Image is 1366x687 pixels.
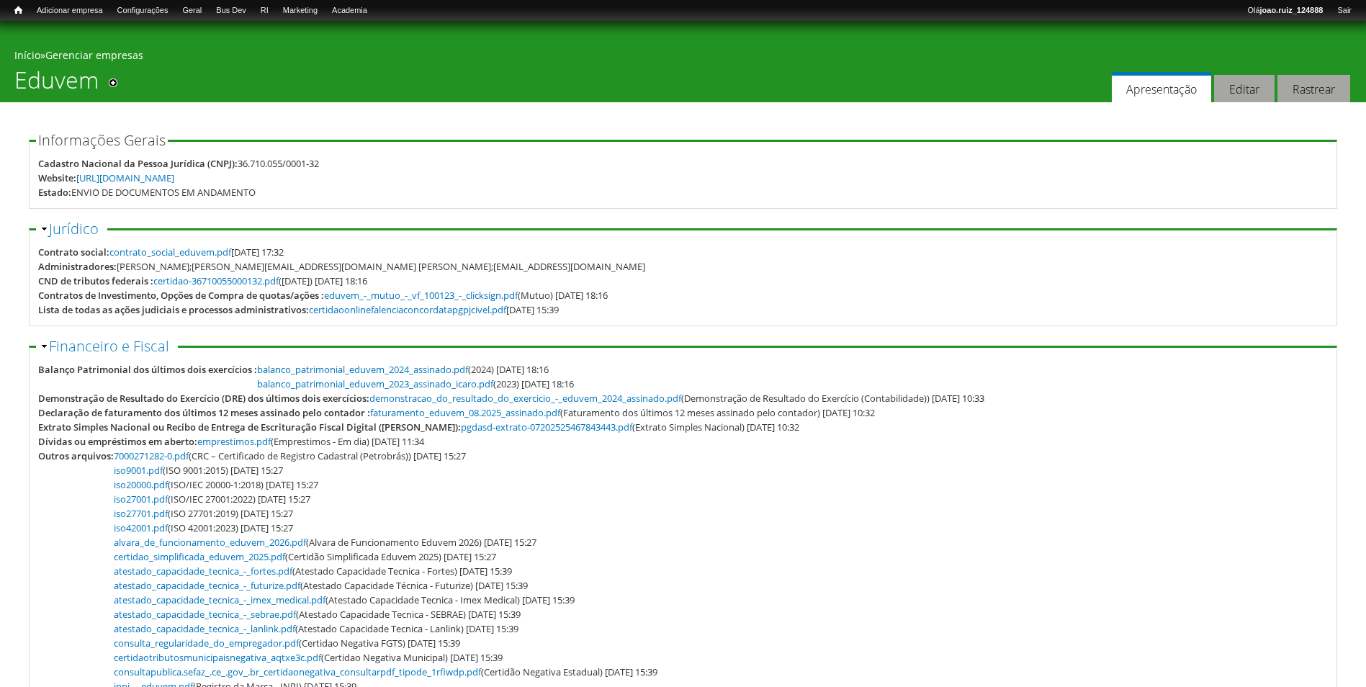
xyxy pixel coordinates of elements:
[14,48,40,62] a: Início
[257,377,574,390] span: (2023) [DATE] 18:16
[369,392,984,405] span: (Demonstração de Resultado do Exercício (Contabilidade)) [DATE] 10:33
[114,579,528,592] span: (Atestado Capacidade Técnica - Futurize) [DATE] 15:39
[38,405,370,420] div: Declaração de faturamento dos últimos 12 meses assinado pelo contador :
[38,259,117,274] div: Administradores:
[49,219,99,238] a: Jurídico
[114,665,657,678] span: (Certidão Negativa Estadual) [DATE] 15:39
[309,303,506,316] a: certidaoonlinefalenciaconcordatapgpjcivel.pdf
[197,435,271,448] a: emprestimos.pdf
[114,478,318,491] span: (ISO/IEC 20000-1:2018) [DATE] 15:27
[114,593,325,606] a: atestado_capacidade_tecnica_-_imex_medical.pdf
[114,449,466,462] span: (CRC – Certificado de Registro Cadastral (Petrobrás)) [DATE] 15:27
[276,4,325,18] a: Marketing
[114,651,503,664] span: (Certidao Negativa Municipal) [DATE] 15:39
[114,493,310,506] span: (ISO/IEC 27001:2022) [DATE] 15:27
[49,336,169,356] a: Financeiro e Fiscal
[38,156,238,171] div: Cadastro Nacional da Pessoa Jurídica (CNPJ):
[114,665,481,678] a: consultapublica.sefaz_.ce_.gov_.br_certidaonegativa_consultarpdf_tipode_1rfiwdp.pdf
[76,171,174,184] a: [URL][DOMAIN_NAME]
[153,274,279,287] a: certidao-36710055000132.pdf
[14,66,99,102] h1: Eduvem
[1277,75,1350,103] a: Rastrear
[370,406,875,419] span: (Faturamento dos últimos 12 meses assinado pelo contador) [DATE] 10:32
[324,289,608,302] span: (Mutuo) [DATE] 18:16
[45,48,143,62] a: Gerenciar empresas
[461,421,799,434] span: (Extrato Simples Nacional) [DATE] 10:32
[114,550,285,563] a: certidao_simplificada_eduvem_2025.pdf
[114,565,512,578] span: (Atestado Capacidade Tecnica - Fortes) [DATE] 15:39
[1330,4,1359,18] a: Sair
[71,185,256,199] div: ENVIO DE DOCUMENTOS EM ANDAMENTO
[114,521,168,534] a: iso42001.pdf
[114,449,189,462] a: 7000271282-0.pdf
[30,4,110,18] a: Adicionar empresa
[38,288,324,302] div: Contratos de Investimento, Opções de Compra de quotas/ações :
[369,392,681,405] a: demonstracao_do_resultado_do_exercicio_-_eduvem_2024_assinado.pdf
[114,507,293,520] span: (ISO 27701:2019) [DATE] 15:27
[38,185,71,199] div: Estado:
[114,622,518,635] span: (Atestado Capacidade Tecnica - Lanlink) [DATE] 15:39
[461,421,632,434] a: pgdasd-extrato-07202525467843443.pdf
[14,5,22,15] span: Início
[38,434,197,449] div: Dívidas ou empréstimos em aberto:
[1240,4,1330,18] a: Olájoao.ruiz_124888
[110,4,176,18] a: Configurações
[114,464,163,477] a: iso9001.pdf
[114,593,575,606] span: (Atestado Capacidade Tecnica - Imex Medical) [DATE] 15:39
[175,4,209,18] a: Geral
[1112,72,1211,103] a: Apresentação
[114,507,168,520] a: iso27701.pdf
[114,622,295,635] a: atestado_capacidade_tecnica_-_lanlink.pdf
[114,550,496,563] span: (Certidão Simplificada Eduvem 2025) [DATE] 15:27
[370,406,560,419] a: faturamento_eduvem_08.2025_assinado.pdf
[38,391,369,405] div: Demonstração de Resultado do Exercício (DRE) dos últimos dois exercícios:
[109,246,231,259] a: contrato_social_eduvem.pdf
[257,377,493,390] a: balanco_patrimonial_eduvem_2023_assinado_icaro.pdf
[114,521,293,534] span: (ISO 42001:2023) [DATE] 15:27
[114,637,460,650] span: (Certidao Negativa FGTS) [DATE] 15:39
[38,274,153,288] div: CND de tributos federais :
[38,171,76,185] div: Website:
[253,4,276,18] a: RI
[114,478,168,491] a: iso20000.pdf
[257,363,468,376] a: balanco_patrimonial_eduvem_2024_assinado.pdf
[114,493,168,506] a: iso27001.pdf
[38,420,461,434] div: Extrato Simples Nacional ou Recibo de Entrega de Escrituração Fiscal Digital ([PERSON_NAME]):
[14,48,1352,66] div: »
[38,362,257,377] div: Balanço Patrimonial dos últimos dois exercícios :
[109,246,284,259] span: [DATE] 17:32
[114,651,321,664] a: certidaotributosmunicipaisnegativa_aqtxe3c.pdf
[324,289,518,302] a: eduvem_-_mutuo_-_vf_100123_-_clicksign.pdf
[1214,75,1275,103] a: Editar
[114,608,296,621] a: atestado_capacidade_tecnica_-_sebrae.pdf
[197,435,424,448] span: (Emprestimos - Em dia) [DATE] 11:34
[257,363,549,376] span: (2024) [DATE] 18:16
[309,303,559,316] span: [DATE] 15:39
[238,156,319,171] div: 36.710.055/0001-32
[114,565,292,578] a: atestado_capacidade_tecnica_-_fortes.pdf
[114,536,536,549] span: (Alvara de Funcionamento Eduvem 2026) [DATE] 15:27
[38,245,109,259] div: Contrato social:
[114,579,300,592] a: atestado_capacidade_tecnica_-_futurize.pdf
[38,302,309,317] div: Lista de todas as ações judiciais e processos administrativos:
[114,637,299,650] a: consulta_regularidade_do_empregador.pdf
[114,608,521,621] span: (Atestado Capacidade Tecnica - SEBRAE) [DATE] 15:39
[117,259,645,274] div: [PERSON_NAME];[PERSON_NAME][EMAIL_ADDRESS][DOMAIN_NAME] [PERSON_NAME];[EMAIL_ADDRESS][DOMAIN_NAME]
[209,4,253,18] a: Bus Dev
[153,274,367,287] span: ([DATE]) [DATE] 18:16
[38,449,114,463] div: Outros arquivos:
[38,130,166,150] span: Informações Gerais
[1260,6,1324,14] strong: joao.ruiz_124888
[114,464,283,477] span: (ISO 9001:2015) [DATE] 15:27
[325,4,374,18] a: Academia
[114,536,306,549] a: alvara_de_funcionamento_eduvem_2026.pdf
[7,4,30,17] a: Início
